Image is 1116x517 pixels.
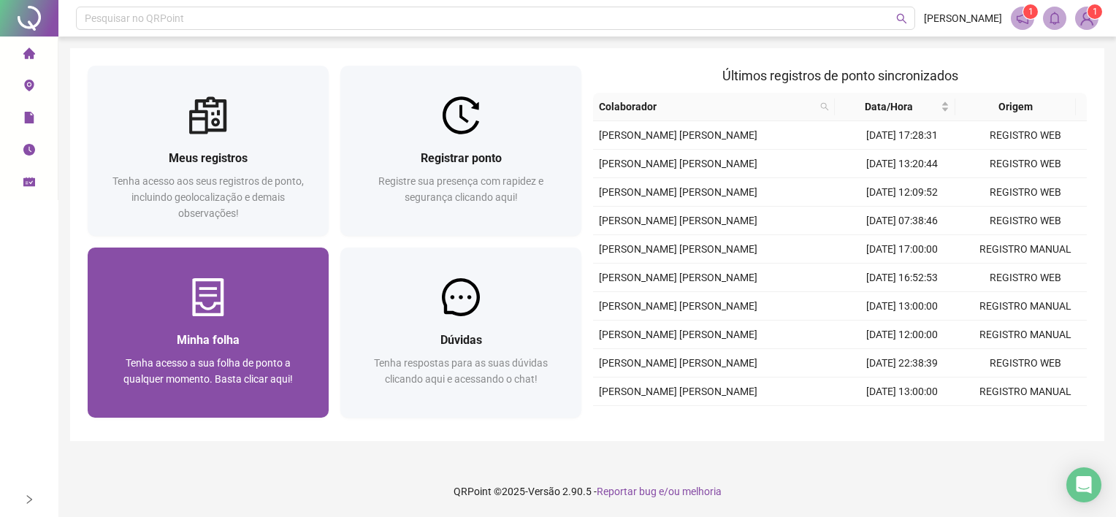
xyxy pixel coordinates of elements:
[528,486,560,497] span: Versão
[1093,7,1098,17] span: 1
[1028,7,1033,17] span: 1
[963,349,1087,378] td: REGISTRO WEB
[963,178,1087,207] td: REGISTRO WEB
[924,10,1002,26] span: [PERSON_NAME]
[599,272,757,283] span: [PERSON_NAME] [PERSON_NAME]
[23,137,35,166] span: clock-circle
[24,494,34,505] span: right
[840,292,963,321] td: [DATE] 13:00:00
[58,466,1116,517] footer: QRPoint © 2025 - 2.90.5 -
[169,151,248,165] span: Meus registros
[599,243,757,255] span: [PERSON_NAME] [PERSON_NAME]
[963,235,1087,264] td: REGISTRO MANUAL
[963,292,1087,321] td: REGISTRO MANUAL
[340,66,581,236] a: Registrar pontoRegistre sua presença com rapidez e segurança clicando aqui!
[840,150,963,178] td: [DATE] 13:20:44
[840,207,963,235] td: [DATE] 07:38:46
[963,321,1087,349] td: REGISTRO MANUAL
[840,321,963,349] td: [DATE] 12:00:00
[1016,12,1029,25] span: notification
[374,357,548,385] span: Tenha respostas para as suas dúvidas clicando aqui e acessando o chat!
[599,99,814,115] span: Colaborador
[88,66,329,236] a: Meus registrosTenha acesso aos seus registros de ponto, incluindo geolocalização e demais observa...
[820,102,829,111] span: search
[421,151,502,165] span: Registrar ponto
[599,215,757,226] span: [PERSON_NAME] [PERSON_NAME]
[599,186,757,198] span: [PERSON_NAME] [PERSON_NAME]
[963,264,1087,292] td: REGISTRO WEB
[1048,12,1061,25] span: bell
[841,99,938,115] span: Data/Hora
[1076,7,1098,29] img: 84900
[955,93,1076,121] th: Origem
[23,105,35,134] span: file
[896,13,907,24] span: search
[840,264,963,292] td: [DATE] 16:52:53
[840,235,963,264] td: [DATE] 17:00:00
[599,357,757,369] span: [PERSON_NAME] [PERSON_NAME]
[840,121,963,150] td: [DATE] 17:28:31
[23,41,35,70] span: home
[963,378,1087,406] td: REGISTRO MANUAL
[1066,467,1101,502] div: Open Intercom Messenger
[599,129,757,141] span: [PERSON_NAME] [PERSON_NAME]
[840,178,963,207] td: [DATE] 12:09:52
[963,121,1087,150] td: REGISTRO WEB
[1023,4,1038,19] sup: 1
[112,175,304,219] span: Tenha acesso aos seus registros de ponto, incluindo geolocalização e demais observações!
[722,68,958,83] span: Últimos registros de ponto sincronizados
[599,300,757,312] span: [PERSON_NAME] [PERSON_NAME]
[23,169,35,199] span: schedule
[963,406,1087,434] td: REGISTRO MANUAL
[840,378,963,406] td: [DATE] 13:00:00
[599,386,757,397] span: [PERSON_NAME] [PERSON_NAME]
[340,248,581,418] a: DúvidasTenha respostas para as suas dúvidas clicando aqui e acessando o chat!
[123,357,293,385] span: Tenha acesso a sua folha de ponto a qualquer momento. Basta clicar aqui!
[817,96,832,118] span: search
[23,73,35,102] span: environment
[177,333,240,347] span: Minha folha
[599,329,757,340] span: [PERSON_NAME] [PERSON_NAME]
[88,248,329,418] a: Minha folhaTenha acesso a sua folha de ponto a qualquer momento. Basta clicar aqui!
[840,406,963,434] td: [DATE] 12:00:00
[835,93,955,121] th: Data/Hora
[599,158,757,169] span: [PERSON_NAME] [PERSON_NAME]
[597,486,722,497] span: Reportar bug e/ou melhoria
[378,175,543,203] span: Registre sua presença com rapidez e segurança clicando aqui!
[963,150,1087,178] td: REGISTRO WEB
[840,349,963,378] td: [DATE] 22:38:39
[440,333,482,347] span: Dúvidas
[1088,4,1102,19] sup: Atualize o seu contato no menu Meus Dados
[963,207,1087,235] td: REGISTRO WEB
